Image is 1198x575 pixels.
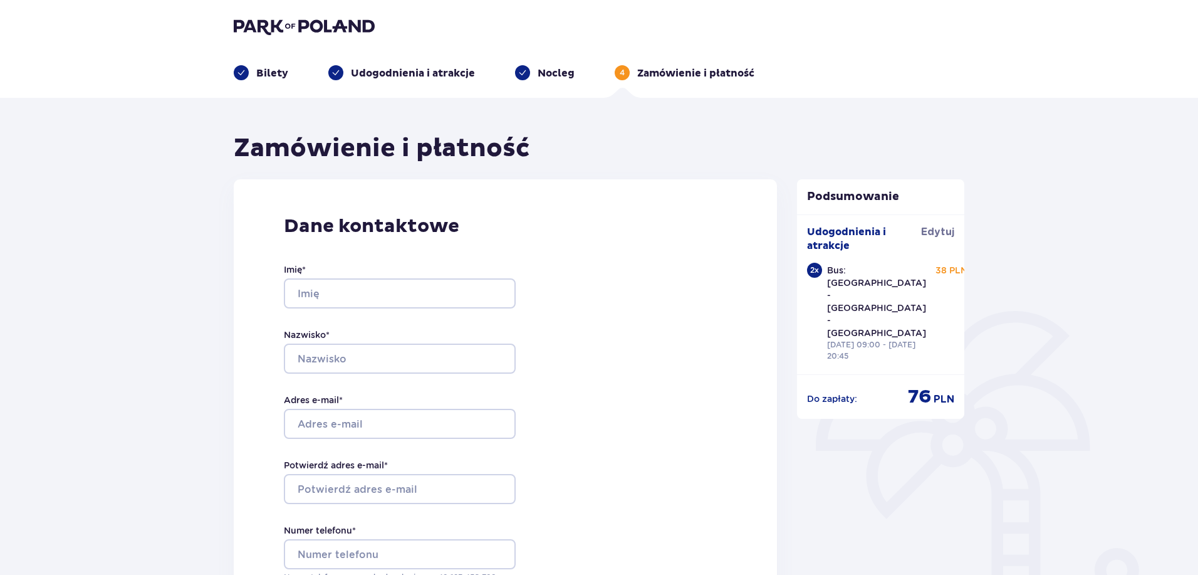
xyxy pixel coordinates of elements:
p: Do zapłaty : [807,393,857,405]
p: 4 [620,67,625,78]
div: Udogodnienia i atrakcje [328,65,475,80]
p: 38 PLN [935,264,967,277]
p: Podsumowanie [797,189,965,204]
span: Edytuj [921,225,954,239]
label: Potwierdź adres e-mail * [284,459,388,472]
div: 4Zamówienie i płatność [615,65,754,80]
p: Bilety [256,66,288,80]
label: Nazwisko * [284,329,330,341]
p: Zamówienie i płatność [637,66,754,80]
input: Imię [284,278,516,309]
p: Nocleg [538,66,575,80]
p: Dane kontaktowe [284,214,727,238]
span: 76 [908,385,931,409]
h1: Zamówienie i płatność [234,133,530,164]
p: Udogodnienia i atrakcje [807,225,922,253]
p: Udogodnienia i atrakcje [351,66,475,80]
input: Potwierdź adres e-mail [284,474,516,504]
p: [DATE] 09:00 - [DATE] 20:45 [827,339,926,362]
label: Imię * [284,263,306,276]
input: Nazwisko [284,344,516,374]
input: Numer telefonu [284,539,516,569]
span: PLN [934,393,954,406]
label: Numer telefonu * [284,524,356,537]
input: Adres e-mail [284,409,516,439]
p: Bus: [GEOGRAPHIC_DATA] - [GEOGRAPHIC_DATA] - [GEOGRAPHIC_DATA] [827,264,926,339]
div: Nocleg [515,65,575,80]
img: Park of Poland logo [234,18,375,35]
div: Bilety [234,65,288,80]
div: 2 x [807,263,822,278]
label: Adres e-mail * [284,394,343,406]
